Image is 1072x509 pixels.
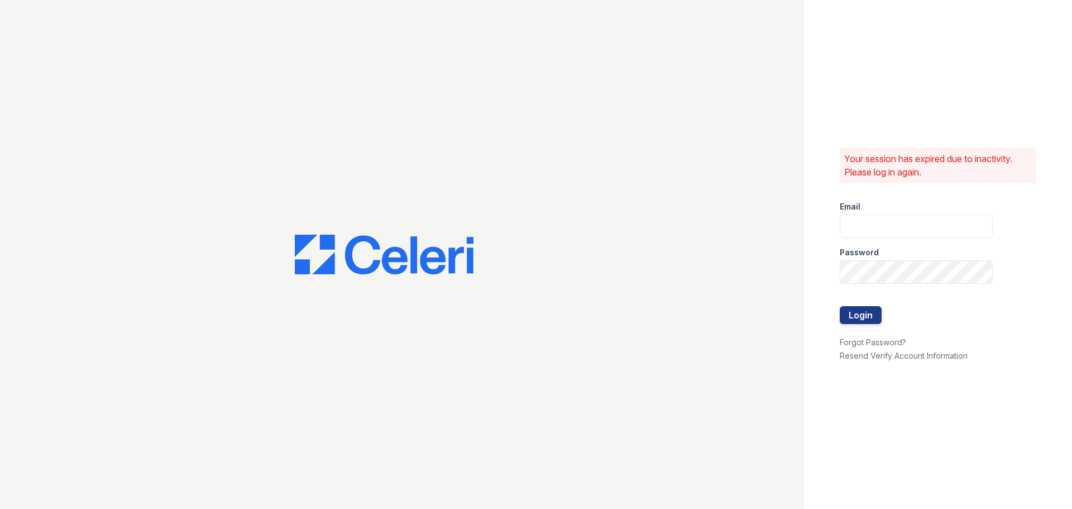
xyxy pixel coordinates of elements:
img: CE_Logo_Blue-a8612792a0a2168367f1c8372b55b34899dd931a85d93a1a3d3e32e68fde9ad4.png [295,235,473,275]
a: Resend Verify Account Information [840,351,968,360]
label: Email [840,201,860,212]
button: Login [840,306,882,324]
label: Password [840,247,879,258]
a: Forgot Password? [840,337,906,347]
p: Your session has expired due to inactivity. Please log in again. [844,152,1032,179]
